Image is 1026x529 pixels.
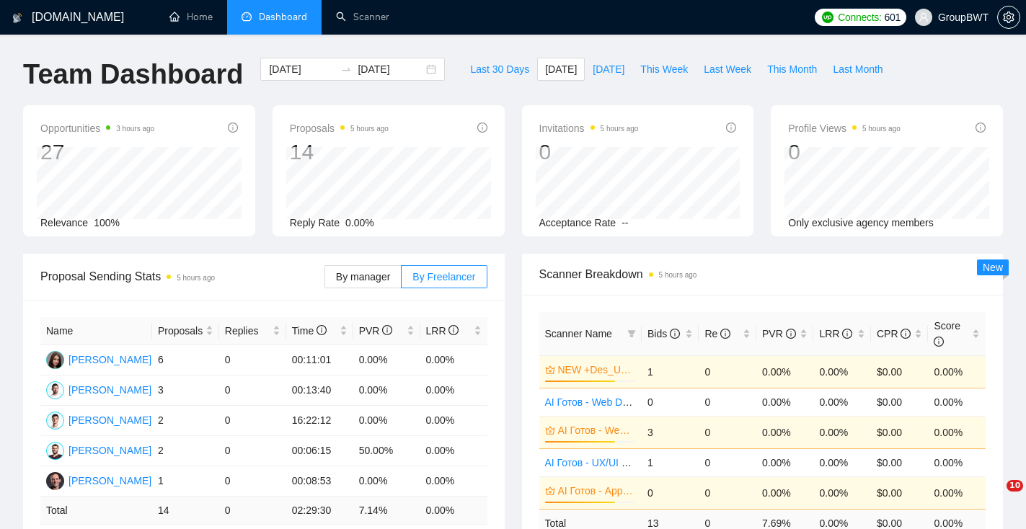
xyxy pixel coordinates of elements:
[977,480,1012,515] iframe: Intercom live chat
[704,328,730,339] span: Re
[813,388,871,416] td: 0.00%
[545,328,612,339] span: Scanner Name
[813,448,871,476] td: 0.00%
[286,466,353,497] td: 00:08:53
[286,345,353,375] td: 00:11:01
[699,388,756,416] td: 0
[871,388,929,416] td: $0.00
[756,416,814,448] td: 0.00%
[919,12,929,22] span: user
[871,476,929,509] td: $0.00
[286,406,353,436] td: 16:22:12
[704,61,751,77] span: Last Week
[537,58,585,81] button: [DATE]
[336,271,390,283] span: By manager
[720,329,730,339] span: info-circle
[68,412,151,428] div: [PERSON_NAME]
[420,436,487,466] td: 0.00%
[862,125,901,133] time: 5 hours ago
[336,11,389,23] a: searchScanner
[642,416,699,448] td: 3
[219,375,286,406] td: 0
[871,416,929,448] td: $0.00
[169,11,213,23] a: homeHome
[885,9,901,25] span: 601
[477,123,487,133] span: info-circle
[219,406,286,436] td: 0
[788,138,901,166] div: 0
[286,436,353,466] td: 00:06:15
[420,466,487,497] td: 0.00%
[642,448,699,476] td: 1
[269,61,335,77] input: Start date
[813,355,871,388] td: 0.00%
[998,12,1020,23] span: setting
[290,138,389,166] div: 14
[40,138,154,166] div: 27
[40,120,154,137] span: Opportunities
[539,138,639,166] div: 0
[670,329,680,339] span: info-circle
[601,125,639,133] time: 5 hours ago
[539,120,639,137] span: Invitations
[259,11,307,23] span: Dashboard
[813,476,871,509] td: 0.00%
[94,217,120,228] span: 100%
[420,406,487,436] td: 0.00%
[46,442,64,460] img: OB
[871,355,929,388] td: $0.00
[659,271,697,279] time: 5 hours ago
[219,497,286,525] td: 0
[68,382,151,398] div: [PERSON_NAME]
[593,61,624,77] span: [DATE]
[340,63,352,75] span: to
[545,61,577,77] span: [DATE]
[997,12,1020,23] a: setting
[358,61,423,77] input: End date
[877,328,911,339] span: CPR
[225,323,270,339] span: Replies
[624,323,639,344] span: filter
[152,406,219,436] td: 2
[558,362,633,378] a: NEW +Des_UI/UX_dashboard
[177,274,215,282] time: 5 hours ago
[116,125,154,133] time: 3 hours ago
[68,473,151,489] div: [PERSON_NAME]
[40,217,88,228] span: Relevance
[46,412,64,430] img: DN
[412,271,475,283] span: By Freelancer
[152,436,219,466] td: 2
[786,329,796,339] span: info-circle
[382,325,392,335] span: info-circle
[46,353,151,365] a: SK[PERSON_NAME]
[928,355,986,388] td: 0.00%
[353,406,420,436] td: 0.00%
[46,472,64,490] img: VZ
[642,388,699,416] td: 0
[40,497,152,525] td: Total
[292,325,327,337] span: Time
[976,123,986,133] span: info-circle
[470,61,529,77] span: Last 30 Days
[699,355,756,388] td: 0
[756,388,814,416] td: 0.00%
[350,125,389,133] time: 5 hours ago
[68,352,151,368] div: [PERSON_NAME]
[152,345,219,375] td: 6
[539,265,986,283] span: Scanner Breakdown
[545,486,555,496] span: crown
[426,325,459,337] span: LRR
[353,345,420,375] td: 0.00%
[345,217,374,228] span: 0.00%
[545,396,785,408] a: AI Готов - Web Design Intermediate минус Developer
[290,120,389,137] span: Proposals
[219,345,286,375] td: 0
[901,329,911,339] span: info-circle
[627,329,636,338] span: filter
[545,457,653,468] a: AI Готов - UX/UI Design
[813,416,871,448] td: 0.00%
[420,375,487,406] td: 0.00%
[756,476,814,509] td: 0.00%
[838,9,881,25] span: Connects:
[871,448,929,476] td: $0.00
